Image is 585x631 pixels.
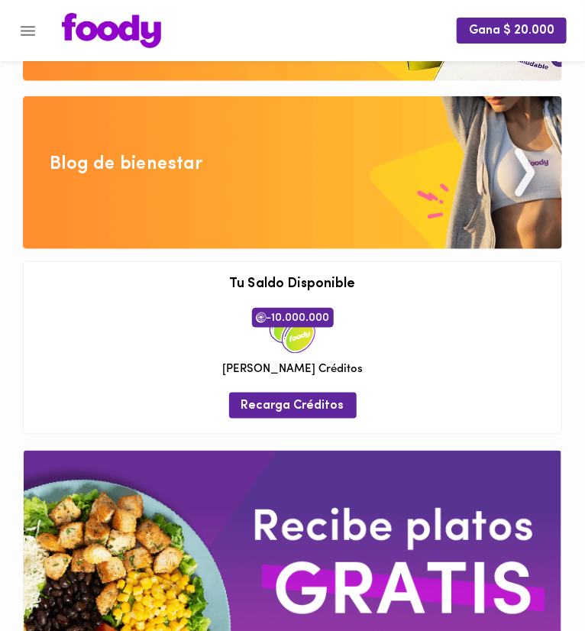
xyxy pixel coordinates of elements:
[62,13,161,48] img: logo.png
[252,308,334,328] span: -10.000.000
[23,96,562,249] img: Blog de bienestar
[50,151,202,177] div: Blog de bienestar
[469,24,554,38] span: Gana $ 20.000
[35,277,550,293] h3: Tu Saldo Disponible
[457,18,567,43] button: Gana $ 20.000
[229,393,357,418] button: Recarga Créditos
[512,558,585,631] iframe: Messagebird Livechat Widget
[9,12,47,50] button: Menu
[241,399,344,413] span: Recarga Créditos
[222,361,363,377] span: [PERSON_NAME] Créditos
[270,308,315,354] img: credits-package.png
[256,312,267,323] img: foody-creditos.png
